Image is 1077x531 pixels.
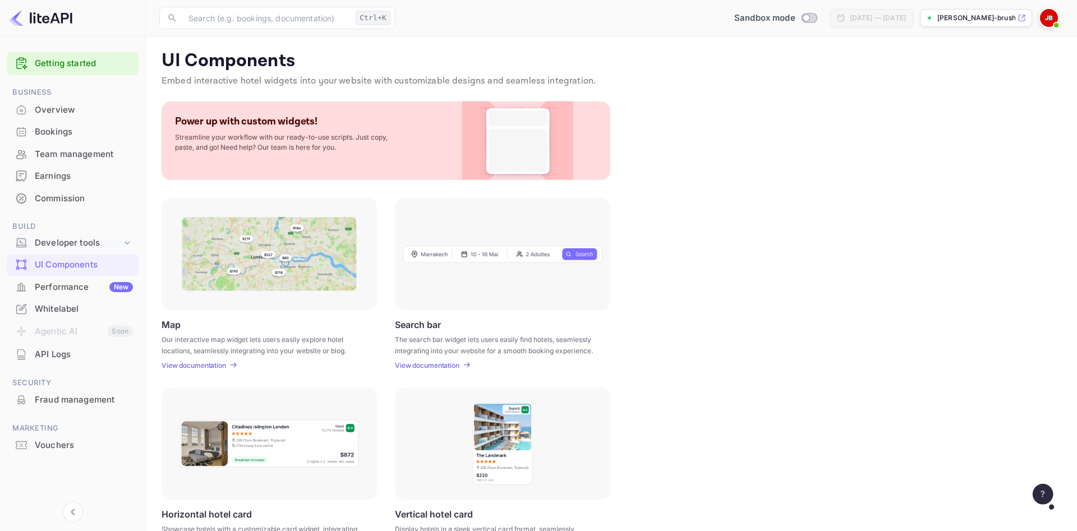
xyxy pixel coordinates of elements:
p: Power up with custom widgets! [175,115,317,128]
p: Vertical hotel card [395,509,473,519]
div: Developer tools [35,237,122,250]
div: Vouchers [35,439,133,452]
span: Business [7,86,139,99]
a: Vouchers [7,435,139,455]
p: Our interactive map widget lets users easily explore hotel locations, seamlessly integrating into... [162,334,363,354]
a: Fraud management [7,389,139,410]
p: View documentation [395,361,459,370]
a: UI Components [7,254,139,275]
div: Whitelabel [7,298,139,320]
img: Custom Widget PNG [472,101,563,180]
img: Search Frame [403,245,602,263]
div: Overview [35,104,133,117]
img: Horizontal hotel card Frame [179,419,360,468]
div: Fraud management [35,394,133,407]
a: Commission [7,188,139,209]
div: Switch to Production mode [730,12,821,25]
a: View documentation [395,361,463,370]
div: Team management [35,148,133,161]
div: Fraud management [7,389,139,411]
div: [DATE] — [DATE] [850,13,906,23]
div: Performance [35,281,133,294]
div: API Logs [7,344,139,366]
a: Earnings [7,165,139,186]
img: Map Frame [182,217,357,291]
p: View documentation [162,361,226,370]
p: [PERSON_NAME]-brush-lshad.nuit... [937,13,1015,23]
p: Streamline your workflow with our ready-to-use scripts. Just copy, paste, and go! Need help? Our ... [175,132,399,153]
span: Sandbox mode [734,12,795,25]
div: PerformanceNew [7,276,139,298]
a: API Logs [7,344,139,364]
div: Earnings [35,170,133,183]
button: Collapse navigation [63,502,83,522]
div: Ctrl+K [356,11,390,25]
span: Build [7,220,139,233]
div: UI Components [35,258,133,271]
a: Bookings [7,121,139,142]
a: Whitelabel [7,298,139,319]
span: Security [7,377,139,389]
img: Vertical hotel card Frame [472,401,533,486]
p: Horizontal hotel card [162,509,252,519]
div: New [109,282,133,292]
div: Commission [7,188,139,210]
div: Bookings [35,126,133,138]
img: James Brush [1040,9,1058,27]
p: Search bar [395,319,441,330]
div: Getting started [7,52,139,75]
div: Developer tools [7,233,139,253]
div: Overview [7,99,139,121]
p: Embed interactive hotel widgets into your website with customizable designs and seamless integrat... [162,75,1061,88]
a: Team management [7,144,139,164]
a: Overview [7,99,139,120]
p: The search bar widget lets users easily find hotels, seamlessly integrating into your website for... [395,334,596,354]
a: Getting started [35,57,133,70]
div: Bookings [7,121,139,143]
a: View documentation [162,361,229,370]
div: Team management [7,144,139,165]
p: Map [162,319,181,330]
div: UI Components [7,254,139,276]
p: UI Components [162,50,1061,72]
a: PerformanceNew [7,276,139,297]
div: Vouchers [7,435,139,456]
input: Search (e.g. bookings, documentation) [182,7,351,29]
span: Marketing [7,422,139,435]
div: Whitelabel [35,303,133,316]
img: LiteAPI logo [9,9,72,27]
div: Commission [35,192,133,205]
div: API Logs [35,348,133,361]
div: Earnings [7,165,139,187]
